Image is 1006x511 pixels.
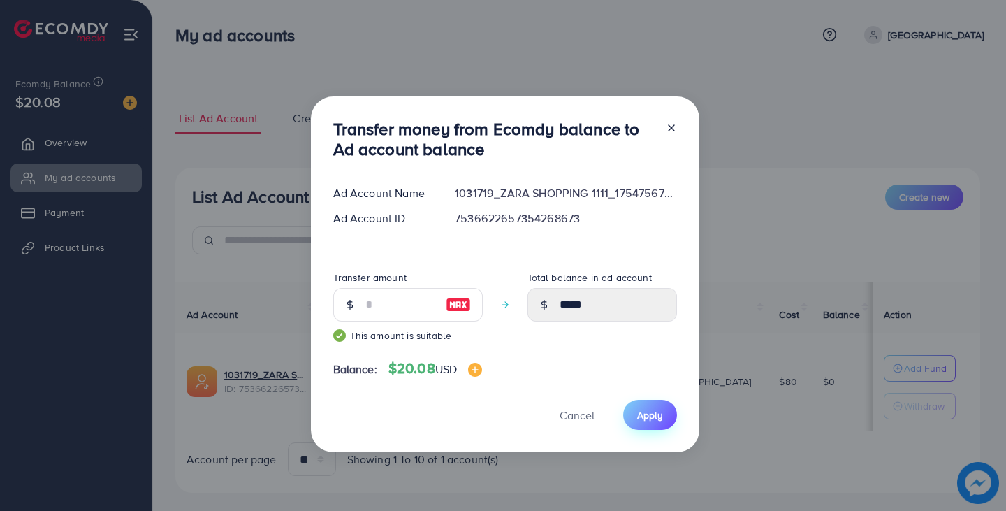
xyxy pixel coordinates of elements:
[333,271,407,285] label: Transfer amount
[444,210,687,226] div: 7536622657354268673
[444,185,687,201] div: 1031719_ZARA SHOPPING 1111_1754756746391
[333,329,346,342] img: guide
[322,210,444,226] div: Ad Account ID
[435,361,457,377] span: USD
[542,400,612,430] button: Cancel
[623,400,677,430] button: Apply
[333,361,377,377] span: Balance:
[322,185,444,201] div: Ad Account Name
[388,360,482,377] h4: $20.08
[527,271,652,285] label: Total balance in ad account
[446,296,471,313] img: image
[637,408,663,422] span: Apply
[333,119,655,159] h3: Transfer money from Ecomdy balance to Ad account balance
[468,363,482,377] img: image
[333,329,483,343] small: This amount is suitable
[560,408,595,423] span: Cancel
